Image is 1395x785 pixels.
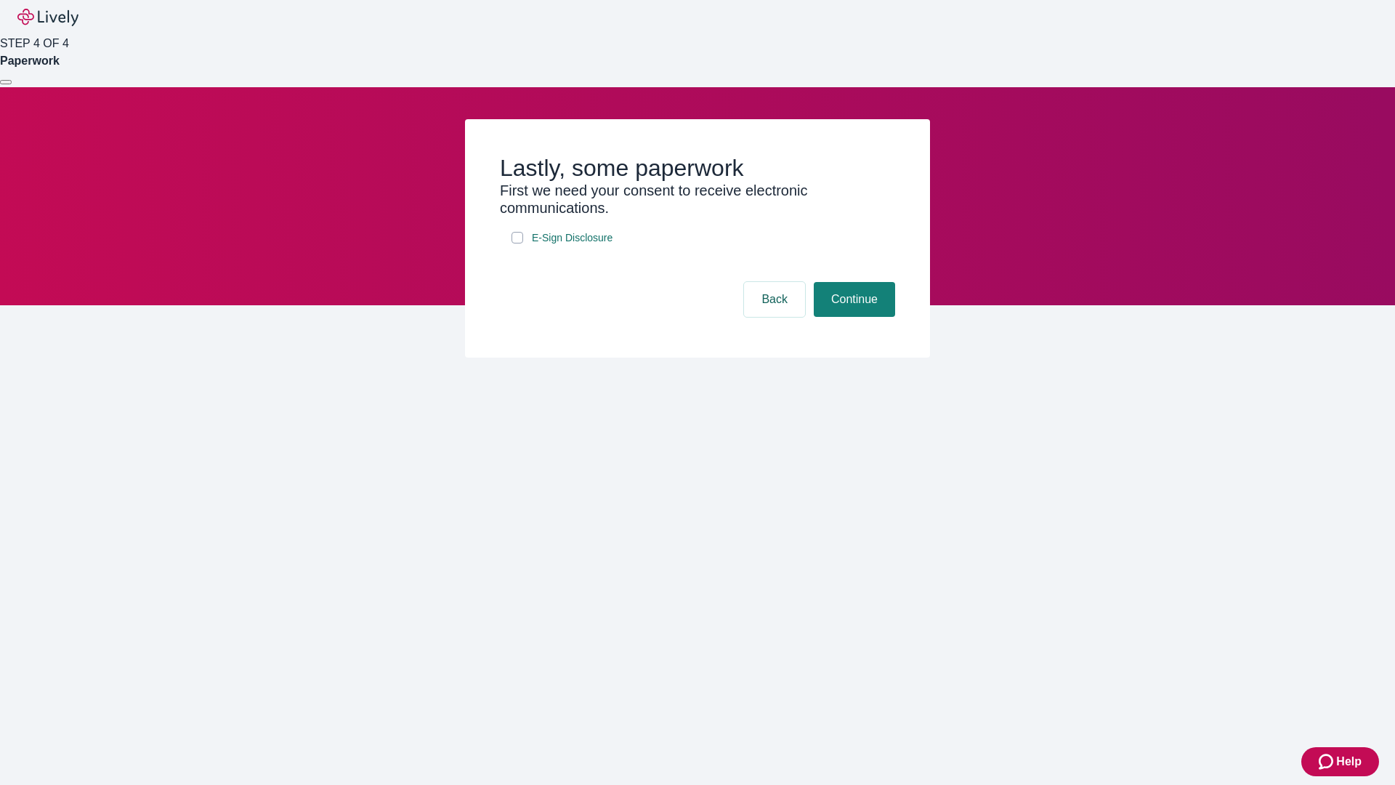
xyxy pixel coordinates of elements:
h2: Lastly, some paperwork [500,154,895,182]
button: Continue [814,282,895,317]
svg: Zendesk support icon [1319,753,1336,770]
span: Help [1336,753,1362,770]
button: Back [744,282,805,317]
button: Zendesk support iconHelp [1301,747,1379,776]
h3: First we need your consent to receive electronic communications. [500,182,895,217]
a: e-sign disclosure document [529,229,615,247]
img: Lively [17,9,78,26]
span: E-Sign Disclosure [532,230,612,246]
